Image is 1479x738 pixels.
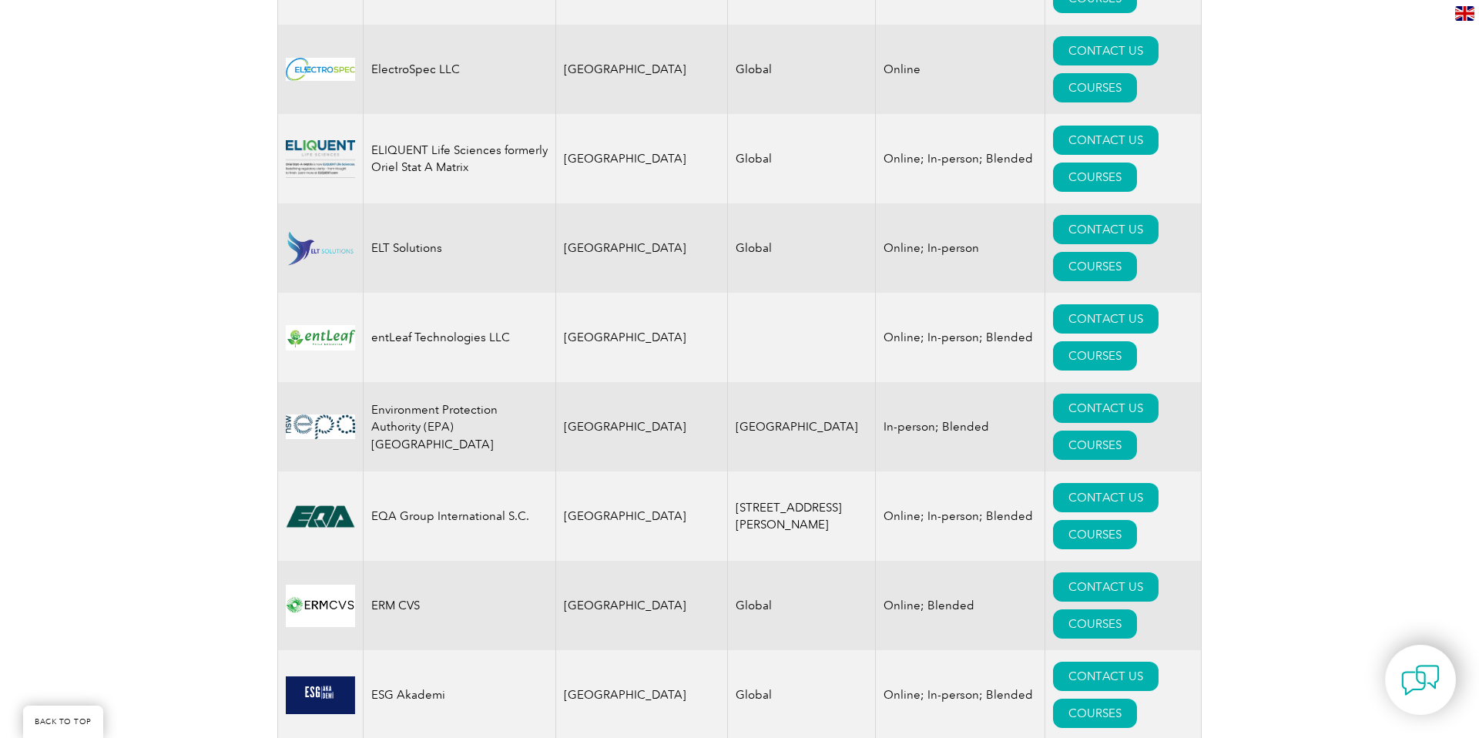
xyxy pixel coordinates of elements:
[1053,572,1159,602] a: CONTACT US
[1053,341,1137,371] a: COURSES
[875,203,1045,293] td: Online; In-person
[286,230,355,267] img: 4b7ea962-c061-ee11-8def-000d3ae1a86f-logo.png
[23,706,103,738] a: BACK TO TOP
[875,471,1045,561] td: Online; In-person; Blended
[286,498,355,535] img: cf3e4118-476f-eb11-a812-00224815377e-logo.png
[1053,520,1137,549] a: COURSES
[556,293,728,382] td: [GEOGRAPHIC_DATA]
[286,414,355,439] img: 0b2a24ac-d9bc-ea11-a814-000d3a79823d-logo.jpg
[1053,126,1159,155] a: CONTACT US
[875,25,1045,114] td: Online
[364,114,556,203] td: ELIQUENT Life Sciences formerly Oriel Stat A Matrix
[364,561,556,650] td: ERM CVS
[727,114,875,203] td: Global
[1053,662,1159,691] a: CONTACT US
[286,676,355,714] img: b30af040-fd5b-f011-bec2-000d3acaf2fb-logo.png
[875,293,1045,382] td: Online; In-person; Blended
[286,325,355,350] img: 4e4b1b7c-9c37-ef11-a316-00224812a81c-logo.png
[875,114,1045,203] td: Online; In-person; Blended
[364,203,556,293] td: ELT Solutions
[556,114,728,203] td: [GEOGRAPHIC_DATA]
[1053,73,1137,102] a: COURSES
[1053,699,1137,728] a: COURSES
[364,293,556,382] td: entLeaf Technologies LLC
[556,203,728,293] td: [GEOGRAPHIC_DATA]
[727,561,875,650] td: Global
[286,140,355,178] img: 63b15e70-6a5d-ea11-a811-000d3a79722d-logo.png
[727,471,875,561] td: [STREET_ADDRESS][PERSON_NAME]
[364,471,556,561] td: EQA Group International S.C.
[1401,661,1440,699] img: contact-chat.png
[875,561,1045,650] td: Online; Blended
[286,585,355,627] img: 607f6408-376f-eb11-a812-002248153038-logo.png
[875,382,1045,471] td: In-person; Blended
[1053,252,1137,281] a: COURSES
[727,203,875,293] td: Global
[1053,431,1137,460] a: COURSES
[556,25,728,114] td: [GEOGRAPHIC_DATA]
[727,25,875,114] td: Global
[364,382,556,471] td: Environment Protection Authority (EPA) [GEOGRAPHIC_DATA]
[1455,6,1474,21] img: en
[286,58,355,81] img: df15046f-427c-ef11-ac20-6045bde4dbfc-logo.jpg
[1053,36,1159,65] a: CONTACT US
[1053,609,1137,639] a: COURSES
[1053,304,1159,334] a: CONTACT US
[556,382,728,471] td: [GEOGRAPHIC_DATA]
[1053,215,1159,244] a: CONTACT US
[1053,394,1159,423] a: CONTACT US
[364,25,556,114] td: ElectroSpec LLC
[1053,163,1137,192] a: COURSES
[556,561,728,650] td: [GEOGRAPHIC_DATA]
[727,382,875,471] td: [GEOGRAPHIC_DATA]
[556,471,728,561] td: [GEOGRAPHIC_DATA]
[1053,483,1159,512] a: CONTACT US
